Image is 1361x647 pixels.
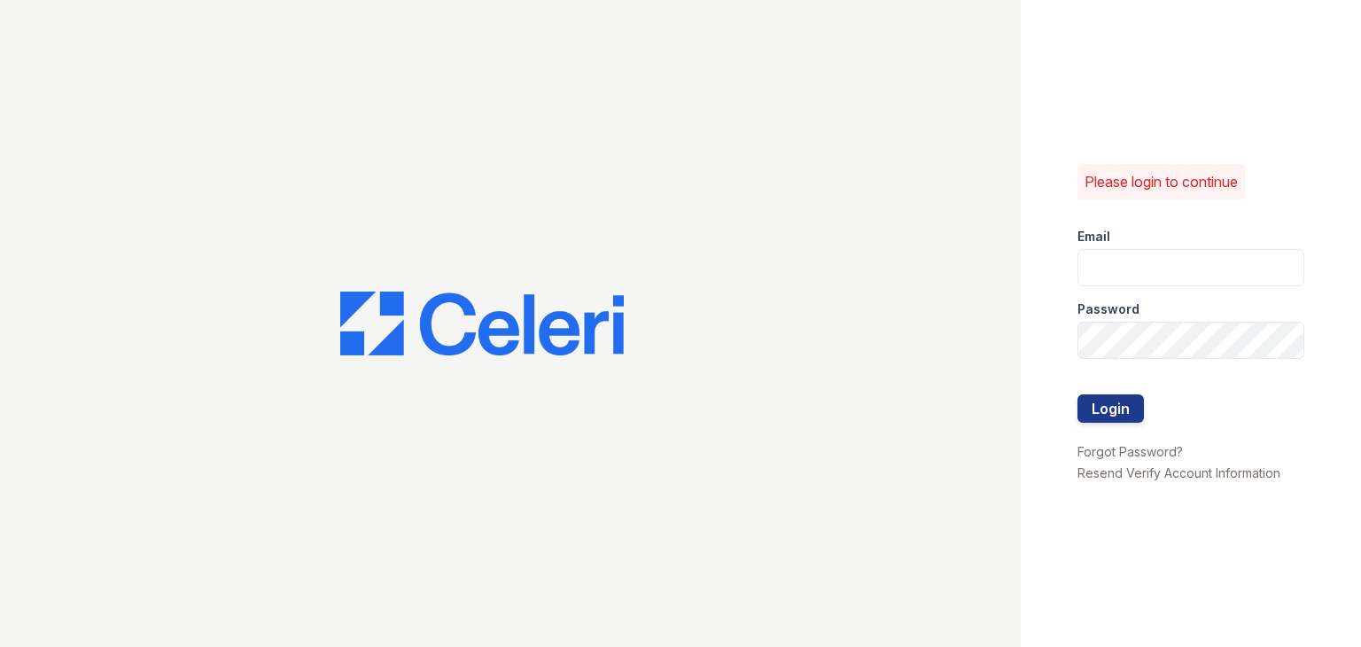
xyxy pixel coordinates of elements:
[1077,394,1144,423] button: Login
[1077,300,1139,318] label: Password
[1077,465,1280,480] a: Resend Verify Account Information
[340,292,624,355] img: CE_Logo_Blue-a8612792a0a2168367f1c8372b55b34899dd931a85d93a1a3d3e32e68fde9ad4.png
[1077,228,1110,246] label: Email
[1077,444,1183,459] a: Forgot Password?
[1085,171,1238,192] p: Please login to continue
